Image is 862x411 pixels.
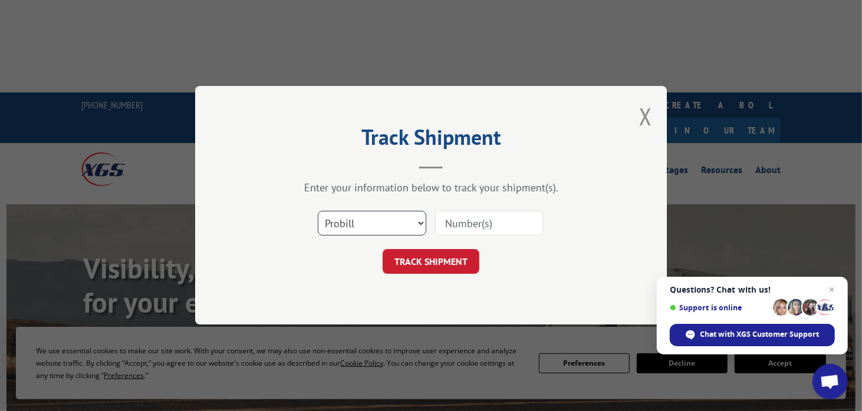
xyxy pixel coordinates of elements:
[254,129,608,151] h2: Track Shipment
[639,101,652,132] button: Close modal
[812,364,848,399] a: Open chat
[383,250,479,274] button: TRACK SHIPMENT
[435,211,544,236] input: Number(s)
[670,324,835,346] span: Chat with XGS Customer Support
[670,285,835,294] span: Questions? Chat with us!
[254,181,608,195] div: Enter your information below to track your shipment(s).
[700,329,820,340] span: Chat with XGS Customer Support
[670,303,769,312] span: Support is online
